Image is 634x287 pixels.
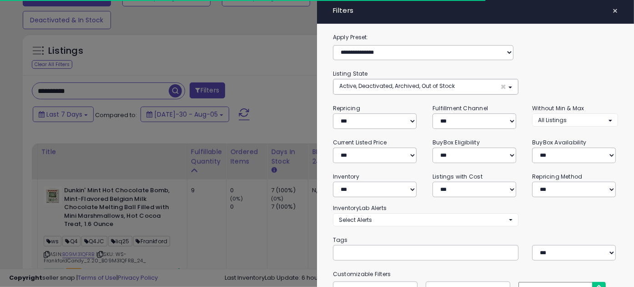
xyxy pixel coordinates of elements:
span: All Listings [538,116,567,124]
small: BuyBox Availability [532,138,586,146]
small: Repricing Method [532,173,583,180]
h4: Filters [333,7,618,15]
span: × [612,5,618,17]
small: BuyBox Eligibility [433,138,480,146]
small: Fulfillment Channel [433,104,488,112]
small: Listing State [333,70,368,77]
small: Tags [326,235,625,245]
small: Current Listed Price [333,138,387,146]
button: × [609,5,622,17]
label: Apply Preset: [326,32,625,42]
small: Inventory [333,173,359,180]
button: Active, Deactivated, Archived, Out of Stock × [333,79,518,94]
span: Select Alerts [339,216,372,224]
small: Without Min & Max [532,104,584,112]
button: All Listings [532,113,618,127]
small: Customizable Filters [326,269,625,279]
small: Repricing [333,104,360,112]
small: InventoryLab Alerts [333,204,387,212]
small: Listings with Cost [433,173,483,180]
button: Select Alerts [333,213,518,226]
span: Active, Deactivated, Archived, Out of Stock [339,82,455,90]
span: × [501,82,507,92]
